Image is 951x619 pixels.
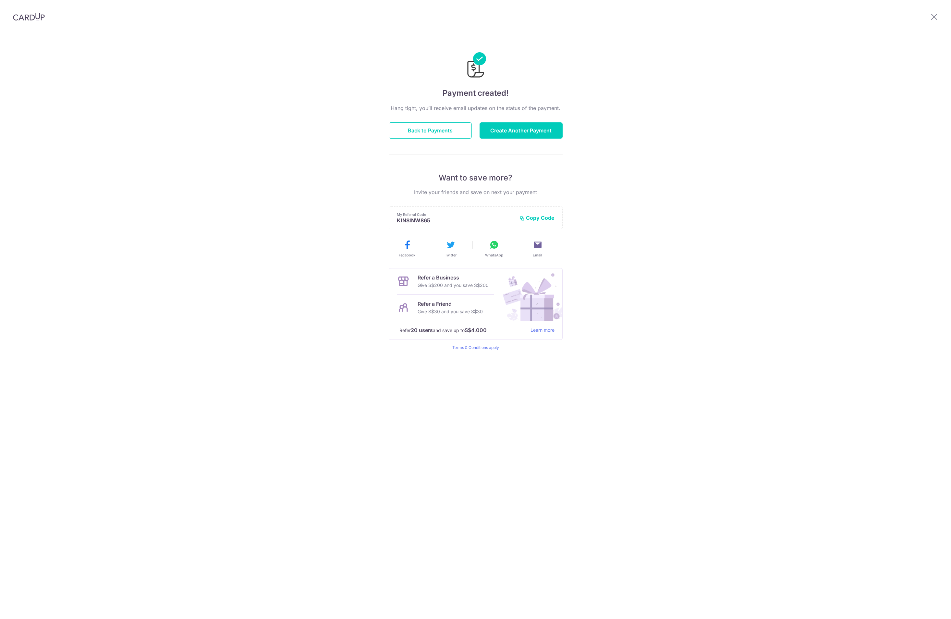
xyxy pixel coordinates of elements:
strong: S$4,000 [465,326,487,334]
strong: 20 users [411,326,433,334]
span: Email [533,253,542,258]
p: Refer a Friend [418,300,483,308]
button: WhatsApp [475,240,513,258]
button: Twitter [432,240,470,258]
h4: Payment created! [389,87,563,99]
img: CardUp [13,13,45,21]
p: My Referral Code [397,212,514,217]
p: Want to save more? [389,173,563,183]
button: Email [518,240,557,258]
p: Give S$200 and you save S$200 [418,281,489,289]
span: Twitter [445,253,457,258]
button: Facebook [388,240,426,258]
p: Refer a Business [418,274,489,281]
img: Payments [465,52,486,80]
button: Back to Payments [389,122,472,139]
p: KINSINW865 [397,217,514,224]
span: Facebook [399,253,415,258]
a: Terms & Conditions apply [452,345,499,350]
p: Hang tight, you’ll receive email updates on the status of the payment. [389,104,563,112]
p: Invite your friends and save on next your payment [389,188,563,196]
p: Refer and save up to [399,326,525,334]
img: Refer [497,268,562,321]
a: Learn more [530,326,555,334]
button: Copy Code [519,215,555,221]
span: WhatsApp [485,253,503,258]
p: Give S$30 and you save S$30 [418,308,483,316]
button: Create Another Payment [480,122,563,139]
